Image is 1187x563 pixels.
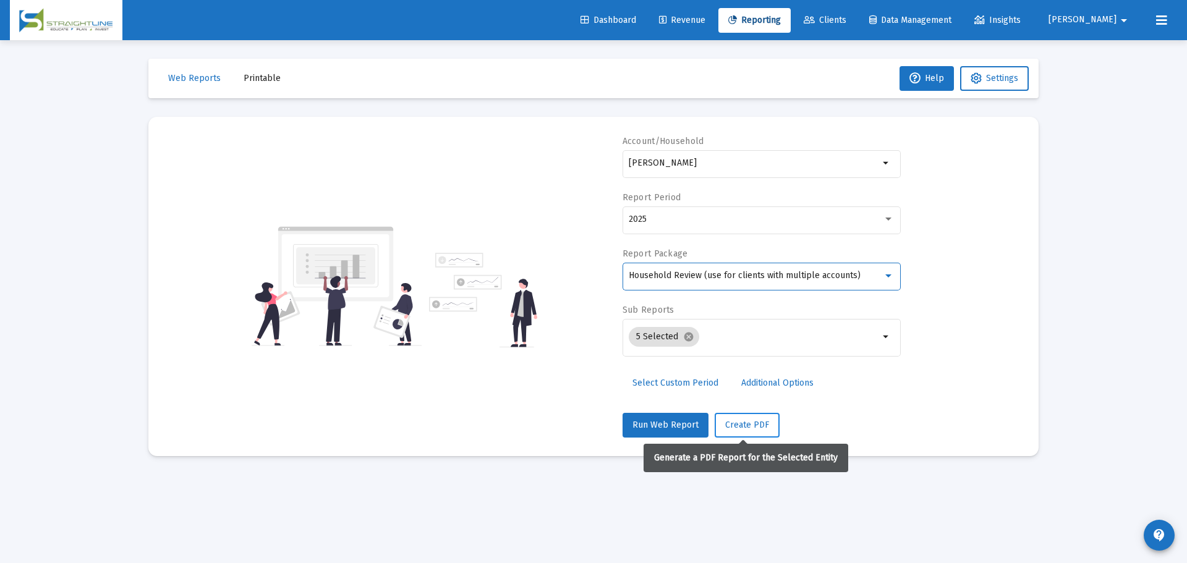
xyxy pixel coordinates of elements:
[1034,7,1146,32] button: [PERSON_NAME]
[728,15,781,25] span: Reporting
[986,73,1018,83] span: Settings
[629,214,647,224] span: 2025
[718,8,791,33] a: Reporting
[909,73,944,83] span: Help
[879,156,894,171] mat-icon: arrow_drop_down
[629,158,879,168] input: Search or select an account or household
[1152,528,1167,543] mat-icon: contact_support
[571,8,646,33] a: Dashboard
[252,225,422,347] img: reporting
[581,15,636,25] span: Dashboard
[629,270,861,281] span: Household Review (use for clients with multiple accounts)
[623,136,704,146] label: Account/Household
[974,15,1021,25] span: Insights
[1049,15,1117,25] span: [PERSON_NAME]
[158,66,231,91] button: Web Reports
[960,66,1029,91] button: Settings
[869,15,951,25] span: Data Management
[632,420,699,430] span: Run Web Report
[629,324,879,349] mat-chip-list: Selection
[623,192,681,203] label: Report Period
[168,73,221,83] span: Web Reports
[623,248,688,259] label: Report Package
[649,8,715,33] a: Revenue
[725,420,769,430] span: Create PDF
[794,8,856,33] a: Clients
[859,8,961,33] a: Data Management
[234,66,291,91] button: Printable
[900,66,954,91] button: Help
[741,378,814,388] span: Additional Options
[879,329,894,344] mat-icon: arrow_drop_down
[623,413,708,438] button: Run Web Report
[19,8,113,33] img: Dashboard
[683,331,694,342] mat-icon: cancel
[429,253,537,347] img: reporting-alt
[715,413,780,438] button: Create PDF
[632,378,718,388] span: Select Custom Period
[964,8,1031,33] a: Insights
[659,15,705,25] span: Revenue
[1117,8,1131,33] mat-icon: arrow_drop_down
[804,15,846,25] span: Clients
[623,305,674,315] label: Sub Reports
[629,327,699,347] mat-chip: 5 Selected
[244,73,281,83] span: Printable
